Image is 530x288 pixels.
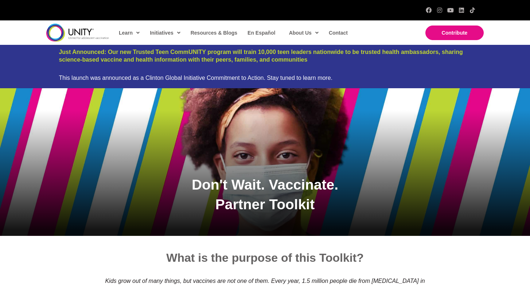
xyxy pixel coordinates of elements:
div: This launch was announced as a Clinton Global Initiative Commitment to Action. Stay tuned to lear... [59,74,471,81]
span: Contribute [442,30,468,36]
img: unity-logo-dark [46,24,109,42]
a: Instagram [437,7,443,13]
a: Just Announced: Our new Trusted Teen CommUNITY program will train 10,000 teen leaders nationwide ... [59,49,463,63]
a: YouTube [448,7,453,13]
a: TikTok [469,7,475,13]
span: En Español [248,30,275,36]
span: Contact [329,30,348,36]
span: Initiatives [150,27,180,38]
span: Resources & Blogs [191,30,237,36]
a: Contribute [425,26,484,40]
a: LinkedIn [459,7,464,13]
a: Resources & Blogs [187,24,240,41]
span: About Us [289,27,319,38]
span: Learn [119,27,140,38]
a: Facebook [426,7,432,13]
a: About Us [285,24,321,41]
a: En Español [244,24,278,41]
a: Contact [325,24,351,41]
span: Partner Toolkit [215,196,315,212]
span: What is the purpose of this Toolkit? [166,251,364,264]
span: Don't Wait. Vaccinate. [192,177,338,192]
